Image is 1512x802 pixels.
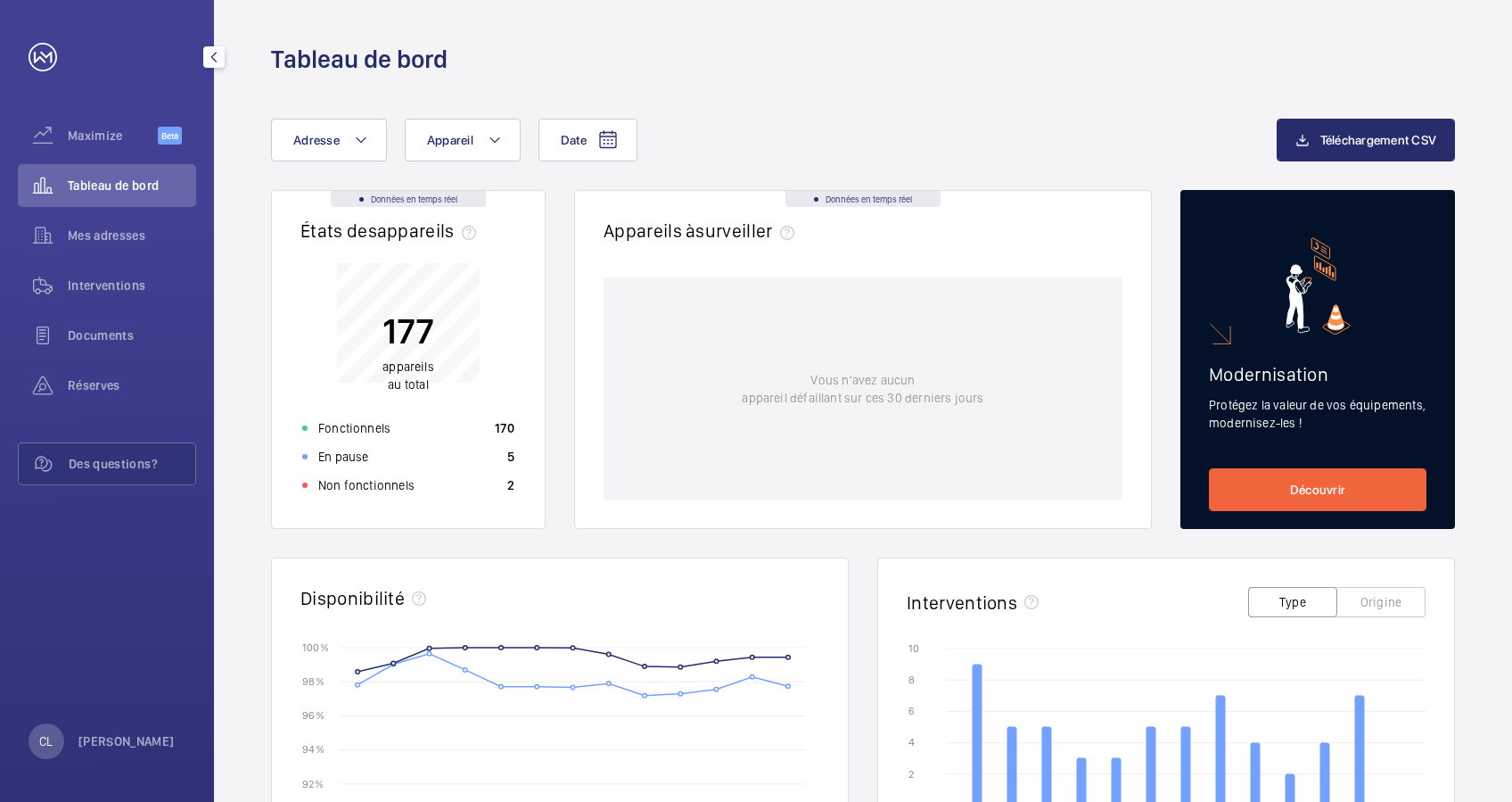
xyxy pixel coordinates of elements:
button: Appareil [405,119,521,161]
p: au total [382,358,434,393]
h1: Tableau de bord [271,43,448,76]
text: 98 % [302,675,325,688]
span: surveiller [695,219,801,242]
button: Téléchargement CSV [1277,119,1456,161]
h2: Appareils à [604,219,801,242]
p: CL [39,732,53,750]
span: Interventions [68,277,196,294]
button: Type [1248,587,1337,617]
span: Documents [68,327,196,344]
text: 4 [908,736,915,748]
h2: Disponibilité [300,587,405,609]
p: 170 [495,419,514,437]
span: Des questions? [69,455,195,473]
button: Adresse [271,119,387,161]
p: En pause [318,448,368,466]
span: Réserves [68,376,196,394]
p: 5 [507,448,514,466]
div: Données en temps réel [785,191,941,207]
h2: Modernisation [1209,363,1426,385]
text: 92 % [302,777,324,790]
p: Fonctionnels [318,419,390,437]
span: Téléchargement CSV [1320,133,1437,147]
p: Non fonctionnels [318,476,415,494]
p: [PERSON_NAME] [78,732,175,750]
p: 177 [382,309,434,353]
button: Origine [1336,587,1426,617]
span: Mes adresses [68,227,196,244]
span: Beta [158,127,182,145]
span: appareils [377,219,483,242]
text: 100 % [302,641,329,653]
button: Date [538,119,637,161]
span: appareils [382,360,434,374]
text: 96 % [302,709,325,722]
p: Vous n'avez aucun appareil défaillant sur ces 30 derniers jours [742,371,983,407]
h2: Interventions [907,591,1017,614]
img: marketing-card.svg [1286,237,1351,335]
span: Maximize [68,127,158,145]
span: Adresse [293,133,340,147]
h2: États des [300,219,483,242]
p: 2 [507,476,514,494]
div: Données en temps réel [331,191,486,207]
text: 10 [908,642,919,655]
text: 94 % [302,743,325,756]
text: 8 [908,674,915,686]
span: Tableau de bord [68,177,196,194]
p: Protégez la valeur de vos équipements, modernisez-les ! [1209,396,1426,432]
text: 2 [908,768,914,781]
span: Appareil [427,133,473,147]
span: Date [561,133,587,147]
text: 6 [908,705,915,717]
a: Découvrir [1209,468,1426,511]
